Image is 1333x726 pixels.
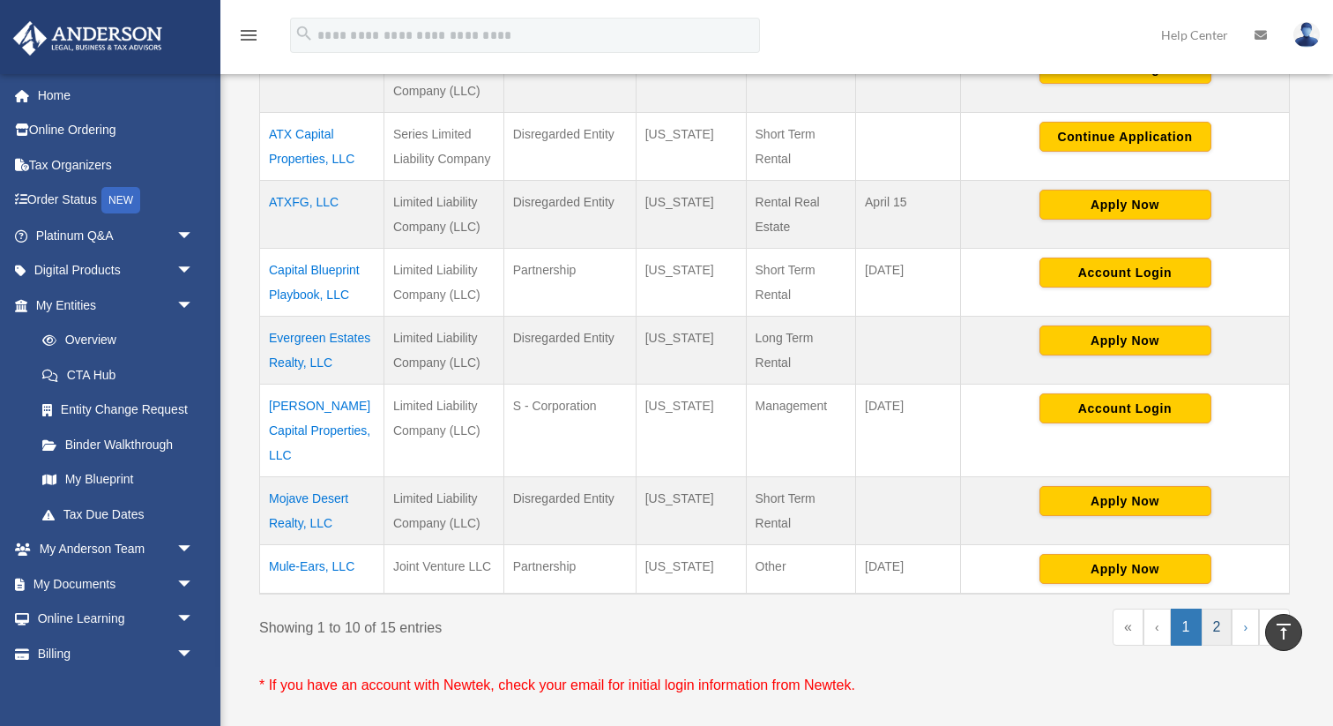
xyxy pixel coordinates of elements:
[1113,609,1143,646] a: First
[384,113,503,181] td: Series Limited Liability Company
[1232,609,1259,646] a: Next
[746,545,855,595] td: Other
[856,181,961,249] td: April 15
[1265,614,1302,651] a: vertical_align_top
[746,317,855,385] td: Long Term Rental
[25,462,212,498] a: My Blueprint
[1039,258,1211,288] button: Account Login
[384,385,503,477] td: Limited Liability Company (LLC)
[12,218,220,253] a: Platinum Q&Aarrow_drop_down
[503,545,636,595] td: Partnership
[636,477,746,545] td: [US_STATE]
[503,45,636,113] td: Partnership
[636,113,746,181] td: [US_STATE]
[260,477,384,545] td: Mojave Desert Realty, LLC
[176,288,212,324] span: arrow_drop_down
[636,249,746,317] td: [US_STATE]
[176,218,212,254] span: arrow_drop_down
[8,21,168,56] img: Anderson Advisors Platinum Portal
[503,181,636,249] td: Disregarded Entity
[384,249,503,317] td: Limited Liability Company (LLC)
[856,385,961,477] td: [DATE]
[503,317,636,385] td: Disregarded Entity
[636,45,746,113] td: [US_STATE]
[176,532,212,568] span: arrow_drop_down
[1143,609,1171,646] a: Previous
[12,288,212,323] a: My Entitiesarrow_drop_down
[1039,190,1211,220] button: Apply Now
[1259,609,1290,646] a: Last
[176,253,212,289] span: arrow_drop_down
[101,187,140,213] div: NEW
[176,636,212,672] span: arrow_drop_down
[176,602,212,638] span: arrow_drop_down
[1039,554,1211,584] button: Apply Now
[384,45,503,113] td: Limited Liability Company (LLC)
[503,385,636,477] td: S - Corporation
[384,181,503,249] td: Limited Liability Company (LLC)
[176,566,212,603] span: arrow_drop_down
[746,477,855,545] td: Short Term Rental
[746,113,855,181] td: Short Term Rental
[12,78,220,113] a: Home
[25,497,212,532] a: Tax Due Dates
[260,113,384,181] td: ATX Capital Properties, LLC
[636,385,746,477] td: [US_STATE]
[1202,609,1232,646] a: 2
[746,249,855,317] td: Short Term Rental
[746,385,855,477] td: Management
[856,45,961,113] td: [DATE]
[384,477,503,545] td: Limited Liability Company (LLC)
[25,323,203,358] a: Overview
[25,427,212,462] a: Binder Walkthrough
[238,31,259,46] a: menu
[260,181,384,249] td: ATXFG, LLC
[856,545,961,595] td: [DATE]
[1171,609,1202,646] a: 1
[25,357,212,393] a: CTA Hub
[294,24,314,43] i: search
[1039,486,1211,516] button: Apply Now
[260,545,384,595] td: Mule-Ears, LLC
[1039,61,1211,75] a: Account Login
[12,602,220,637] a: Online Learningarrow_drop_down
[636,545,746,595] td: [US_STATE]
[12,147,220,183] a: Tax Organizers
[260,45,384,113] td: Agent Link, LLC
[12,532,220,567] a: My Anderson Teamarrow_drop_down
[384,317,503,385] td: Limited Liability Company (LLC)
[503,249,636,317] td: Partnership
[25,393,212,428] a: Entity Change Request
[636,181,746,249] td: [US_STATE]
[503,113,636,181] td: Disregarded Entity
[12,253,220,288] a: Digital Productsarrow_drop_down
[260,317,384,385] td: Evergreen Estates Realty, LLC
[12,636,220,671] a: Billingarrow_drop_down
[856,249,961,317] td: [DATE]
[12,183,220,219] a: Order StatusNEW
[259,673,1290,698] p: * If you have an account with Newtek, check your email for initial login information from Newtek.
[1273,621,1294,642] i: vertical_align_top
[1039,400,1211,415] a: Account Login
[1293,22,1320,48] img: User Pic
[1039,393,1211,423] button: Account Login
[260,385,384,477] td: [PERSON_NAME] Capital Properties, LLC
[260,249,384,317] td: Capital Blueprint Playbook, LLC
[746,45,855,113] td: Other
[1039,122,1211,152] button: Continue Application
[636,317,746,385] td: [US_STATE]
[1039,326,1211,356] button: Apply Now
[503,477,636,545] td: Disregarded Entity
[746,181,855,249] td: Rental Real Estate
[259,609,762,640] div: Showing 1 to 10 of 15 entries
[12,113,220,148] a: Online Ordering
[384,545,503,595] td: Joint Venture LLC
[12,566,220,602] a: My Documentsarrow_drop_down
[1039,265,1211,279] a: Account Login
[238,25,259,46] i: menu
